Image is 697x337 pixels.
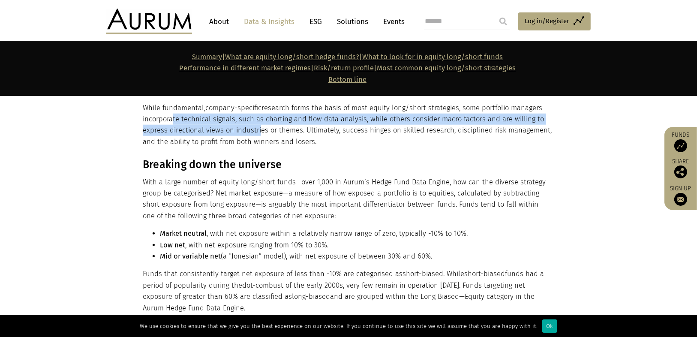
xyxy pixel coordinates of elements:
a: Events [379,14,405,30]
img: Share this post [674,165,687,178]
a: Solutions [333,14,373,30]
a: About [205,14,233,30]
a: Bottom line [328,75,367,84]
img: Access Funds [674,139,687,152]
p: Funds that consistently target net exposure of less than -10% are categorised as . While funds ha... [143,268,552,314]
a: Sign up [669,185,693,206]
div: Ok [542,319,557,333]
li: , with net exposure within a relatively narrow range of zero, typically -10% to 10%. [160,228,552,239]
span: company-specific [205,104,261,112]
span: dot-com [242,281,269,289]
p: With a large number of equity long/short funds—over 1,000 in Aurum’s Hedge Fund Data Engine, how ... [143,177,552,222]
li: (a “Jonesian” model), with net exposure of between 30% and 60%. [160,251,552,262]
li: , with net exposure ranging from 10% to 30%. [160,240,552,251]
a: Log in/Register [518,12,591,30]
a: Summary [192,53,222,61]
p: While fundamental, research forms the basis of most equity long/short strategies, some portfolio ... [143,102,552,148]
span: Log in/Register [525,16,569,26]
span: short-biased [403,270,443,278]
a: Risk/return profile [314,64,374,72]
h3: Breaking down the universe [143,158,552,171]
strong: Market neutral [160,229,207,238]
a: Most common equity long/short strategies [377,64,516,72]
strong: Low net [160,241,185,249]
input: Submit [495,13,512,30]
a: ESG [305,14,326,30]
img: Aurum [106,9,192,34]
strong: | | | | [179,53,516,84]
span: short-biased [464,270,505,278]
strong: Mid or variable net [160,252,221,260]
img: Sign up to our newsletter [674,193,687,206]
a: Performance in different market regimes [179,64,311,72]
a: What to look for in equity long/short funds [362,53,503,61]
a: Funds [669,131,693,152]
span: long-biased [292,292,330,301]
div: Share [669,159,693,178]
a: Data & Insights [240,14,299,30]
a: What are equity long/short hedge funds? [225,53,359,61]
